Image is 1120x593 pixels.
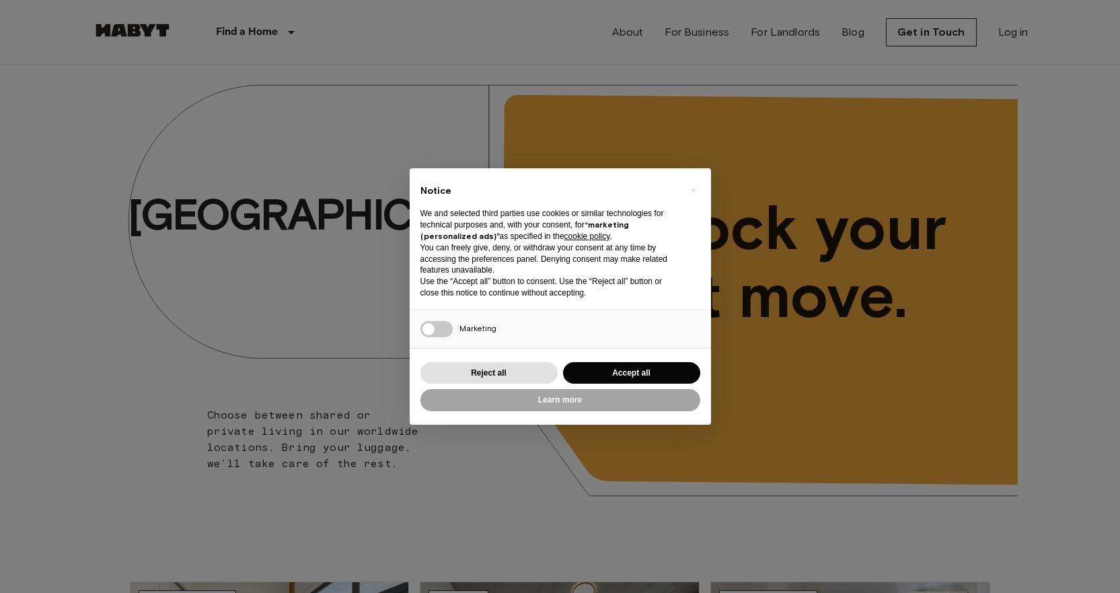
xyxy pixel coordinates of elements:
a: cookie policy [564,232,610,241]
p: We and selected third parties use cookies or similar technologies for technical purposes and, wit... [420,208,679,242]
button: Learn more [420,389,700,411]
span: × [691,182,696,198]
button: Reject all [420,362,558,384]
h2: Notice [420,184,679,198]
span: Marketing [459,323,496,333]
p: You can freely give, deny, or withdraw your consent at any time by accessing the preferences pane... [420,242,679,276]
button: Accept all [563,362,700,384]
p: Use the “Accept all” button to consent. Use the “Reject all” button or close this notice to conti... [420,276,679,299]
button: Close this notice [683,179,704,201]
strong: “marketing (personalized ads)” [420,219,629,241]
